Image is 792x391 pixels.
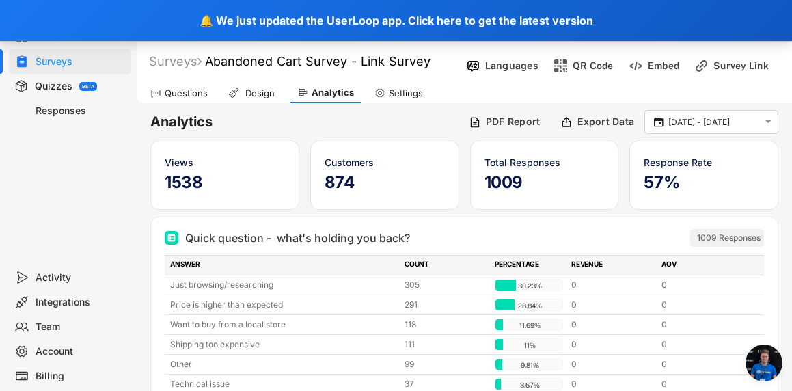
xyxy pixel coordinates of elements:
[554,59,568,73] img: ShopcodesMajor.svg
[498,359,561,371] div: 9.81%
[571,259,653,271] div: REVENUE
[498,339,561,351] div: 11%
[205,54,431,68] font: Abandoned Cart Survey - Link Survey
[405,279,487,291] div: 305
[571,378,653,390] div: 0
[35,80,72,93] div: Quizzes
[170,319,396,331] div: Want to buy from a local store
[243,87,277,99] div: Design
[36,296,126,309] div: Integrations
[765,116,771,128] text: 
[325,155,445,170] div: Customers
[405,319,487,331] div: 118
[165,155,285,170] div: Views
[389,87,423,99] div: Settings
[485,59,538,72] div: Languages
[36,370,126,383] div: Billing
[405,358,487,370] div: 99
[694,59,709,73] img: LinkMinor.svg
[571,358,653,370] div: 0
[170,259,396,271] div: ANSWER
[405,378,487,390] div: 37
[325,172,445,193] h5: 874
[312,87,354,98] div: Analytics
[573,59,614,72] div: QR Code
[661,338,743,351] div: 0
[405,259,487,271] div: COUNT
[571,279,653,291] div: 0
[661,358,743,370] div: 0
[466,59,480,73] img: Language%20Icon.svg
[498,319,561,332] div: 11.69%
[498,280,561,292] div: 30.23%
[762,116,774,128] button: 
[644,155,764,170] div: Response Rate
[648,59,679,72] div: Embed
[661,378,743,390] div: 0
[82,84,94,89] div: BETA
[36,345,126,358] div: Account
[644,172,764,193] h5: 57%
[484,172,605,193] h5: 1009
[661,279,743,291] div: 0
[165,172,285,193] h5: 1538
[661,319,743,331] div: 0
[405,338,487,351] div: 111
[36,105,126,118] div: Responses
[498,299,561,312] div: 28.84%
[36,271,126,284] div: Activity
[165,87,208,99] div: Questions
[661,259,743,271] div: AOV
[654,116,664,128] text: 
[167,234,176,242] img: Multi Select
[36,55,126,68] div: Surveys
[170,358,396,370] div: Other
[713,59,782,72] div: Survey Link
[170,299,396,311] div: Price is higher than expected
[405,299,487,311] div: 291
[498,379,561,391] div: 3.67%
[577,116,634,128] div: Export Data
[668,116,759,129] input: Select Date Range
[495,259,563,271] div: PERCENTAGE
[149,53,202,69] div: Surveys
[150,113,459,131] h6: Analytics
[697,232,761,243] div: 1009 Responses
[571,299,653,311] div: 0
[170,338,396,351] div: Shipping too expensive
[486,116,541,128] div: PDF Report
[571,338,653,351] div: 0
[746,345,782,381] div: Open chat
[170,279,396,291] div: Just browsing/researching
[484,155,605,170] div: Total Responses
[185,230,410,246] div: Quick question - what's holding you back?
[170,378,396,390] div: Technical issue
[652,116,665,129] button: 
[36,321,126,334] div: Team
[661,299,743,311] div: 0
[571,319,653,331] div: 0
[629,59,643,73] img: EmbedMinor.svg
